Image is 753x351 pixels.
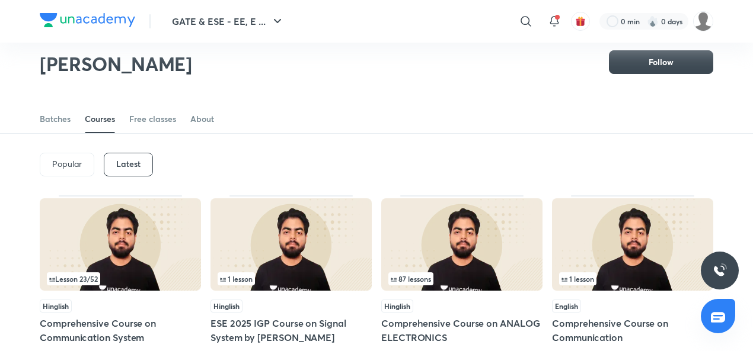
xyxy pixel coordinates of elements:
img: Thumbnail [552,198,713,291]
div: Courses [85,113,115,125]
img: avatar [575,16,586,27]
img: Thumbnail [210,198,372,291]
span: 87 lessons [391,275,431,282]
h6: Latest [116,159,141,169]
div: infocontainer [218,272,365,285]
div: infocontainer [559,272,706,285]
span: Hinglish [40,300,72,313]
h5: Comprehensive Course on ANALOG ELECTRONICS [381,316,543,344]
div: Batches [40,113,71,125]
img: sawan Patel [693,11,713,31]
img: Company Logo [40,13,135,27]
span: Hinglish [381,300,413,313]
a: About [190,105,214,133]
button: GATE & ESE - EE, E ... [165,9,292,33]
span: 1 lesson [561,275,594,282]
h5: Comprehensive Course on Communication [552,316,713,344]
a: Courses [85,105,115,133]
a: Batches [40,105,71,133]
div: infosection [559,272,706,285]
h2: [PERSON_NAME] [40,52,192,76]
div: left [47,272,194,285]
div: infosection [218,272,365,285]
a: Company Logo [40,13,135,30]
button: Follow [609,50,713,74]
p: Popular [52,159,82,169]
span: 1 lesson [220,275,253,282]
div: infosection [47,272,194,285]
span: English [552,300,581,313]
img: Thumbnail [40,198,201,291]
img: Thumbnail [381,198,543,291]
span: Hinglish [210,300,243,313]
div: left [559,272,706,285]
button: avatar [571,12,590,31]
div: left [218,272,365,285]
div: Free classes [129,113,176,125]
span: Follow [649,56,674,68]
img: streak [647,15,659,27]
h5: Comprehensive Course on Communication System [40,316,201,344]
a: Free classes [129,105,176,133]
img: ttu [713,263,727,278]
div: left [388,272,535,285]
div: infosection [388,272,535,285]
div: About [190,113,214,125]
div: infocontainer [47,272,194,285]
span: Lesson 23 / 52 [49,275,98,282]
h5: ESE 2025 IGP Course on Signal System by [PERSON_NAME] [210,316,372,344]
div: infocontainer [388,272,535,285]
